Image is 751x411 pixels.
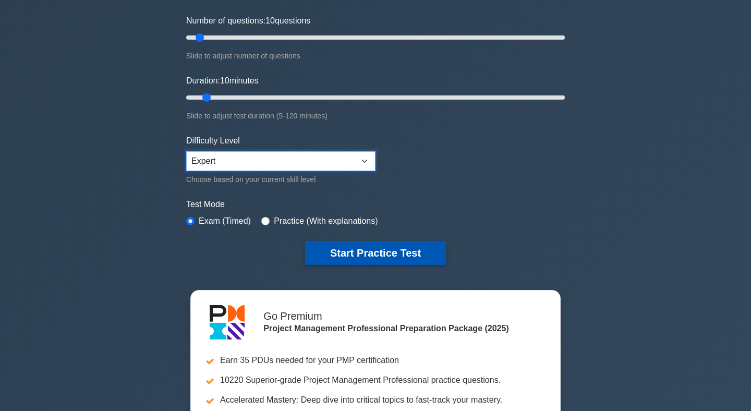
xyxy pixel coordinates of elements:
span: 10 [220,76,229,85]
label: Number of questions: questions [186,15,310,27]
label: Practice (With explanations) [274,215,378,227]
label: Test Mode [186,198,565,211]
div: Slide to adjust number of questions [186,50,565,62]
button: Start Practice Test [305,241,446,265]
span: 10 [265,16,275,25]
label: Difficulty Level [186,135,240,147]
div: Choose based on your current skill level [186,173,375,186]
label: Exam (Timed) [199,215,251,227]
div: Slide to adjust test duration (5-120 minutes) [186,110,565,122]
label: Duration: minutes [186,75,259,87]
